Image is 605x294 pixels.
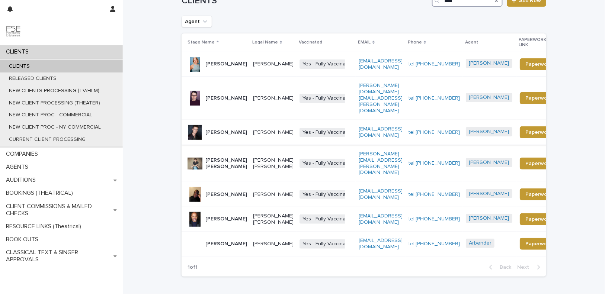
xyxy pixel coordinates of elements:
[469,159,509,166] a: [PERSON_NAME]
[518,265,534,270] span: Next
[526,217,552,222] span: Paperwork
[3,223,87,230] p: RESOURCE LINKS (Theatrical)
[3,249,113,263] p: CLASSICAL TEXT & SINGER APPROVALS
[358,38,371,46] p: EMAIL
[205,95,247,101] p: [PERSON_NAME]
[3,203,113,217] p: CLIENT COMMISSIONS & MAILED CHECKS
[300,159,356,168] span: Yes - Fully Vaccinated
[408,38,422,46] p: Phone
[3,100,106,106] p: NEW CLIENT PROCESSING (THEATER)
[515,264,546,271] button: Next
[300,59,356,69] span: Yes - Fully Vaccinated
[253,213,294,226] p: [PERSON_NAME] [PERSON_NAME]
[526,241,552,246] span: Paperwork
[252,38,278,46] p: Legal Name
[409,161,460,166] a: tel:[PHONE_NUMBER]
[409,192,460,197] a: tel:[PHONE_NUMBER]
[3,136,92,143] p: CURRENT CLIENT PROCESSING
[253,191,294,198] p: [PERSON_NAME]
[182,182,570,207] tr: [PERSON_NAME][PERSON_NAME]Yes - Fully Vaccinated[EMAIL_ADDRESS][DOMAIN_NAME]tel:[PHONE_NUMBER][PE...
[3,177,42,184] p: AUDITIONS
[359,83,403,113] a: [PERSON_NAME][DOMAIN_NAME][EMAIL_ADDRESS][PERSON_NAME][DOMAIN_NAME]
[253,157,294,170] p: [PERSON_NAME] [PERSON_NAME]
[182,145,570,182] tr: [PERSON_NAME] [PERSON_NAME][PERSON_NAME] [PERSON_NAME]Yes - Fully Vaccinated[PERSON_NAME][EMAIL_A...
[526,62,552,67] span: Paperwork
[526,161,552,166] span: Paperwork
[469,191,509,197] a: [PERSON_NAME]
[465,38,478,46] p: Agent
[409,61,460,67] a: tel:[PHONE_NUMBER]
[3,88,105,94] p: NEW CLIENTS PROCESSING (TV/FILM)
[3,164,34,171] p: AGENTS
[526,192,552,197] span: Paperwork
[520,158,558,169] a: Paperwork
[3,124,107,130] p: NEW CLIENT PROC - NY COMMERCIAL
[409,216,460,222] a: tel:[PHONE_NUMBER]
[182,232,570,256] tr: [PERSON_NAME][PERSON_NAME]Yes - Fully Vaccinated[EMAIL_ADDRESS][DOMAIN_NAME]tel:[PHONE_NUMBER]Arb...
[205,129,247,136] p: [PERSON_NAME]
[300,190,356,199] span: Yes - Fully Vaccinated
[3,151,44,158] p: COMPANIES
[3,236,44,243] p: BOOK OUTS
[3,48,35,55] p: CLIENTS
[409,241,460,246] a: tel:[PHONE_NUMBER]
[253,241,294,247] p: [PERSON_NAME]
[519,36,554,49] p: PAPERWORK LINK
[299,38,322,46] p: Vaccinated
[205,61,247,67] p: [PERSON_NAME]
[409,130,460,135] a: tel:[PHONE_NUMBER]
[359,188,403,200] a: [EMAIL_ADDRESS][DOMAIN_NAME]
[182,120,570,145] tr: [PERSON_NAME][PERSON_NAME]Yes - Fully Vaccinated[EMAIL_ADDRESS][DOMAIN_NAME]tel:[PHONE_NUMBER][PE...
[182,52,570,77] tr: [PERSON_NAME][PERSON_NAME]Yes - Fully Vaccinated[EMAIL_ADDRESS][DOMAIN_NAME]tel:[PHONE_NUMBER][PE...
[300,239,356,249] span: Yes - Fully Vaccinated
[469,129,509,135] a: [PERSON_NAME]
[520,58,558,70] a: Paperwork
[359,238,403,249] a: [EMAIL_ADDRESS][DOMAIN_NAME]
[520,238,558,250] a: Paperwork
[3,63,36,70] p: CLIENTS
[359,58,403,70] a: [EMAIL_ADDRESS][DOMAIN_NAME]
[253,95,294,101] p: [PERSON_NAME]
[520,188,558,200] a: Paperwork
[182,258,204,277] p: 1 of 1
[469,240,492,246] a: Arbender
[205,241,247,247] p: [PERSON_NAME]
[253,61,294,67] p: [PERSON_NAME]
[359,151,403,175] a: [PERSON_NAME][EMAIL_ADDRESS][PERSON_NAME][DOMAIN_NAME]
[188,38,215,46] p: Stage Name
[205,191,247,198] p: [PERSON_NAME]
[6,24,21,39] img: 9JgRvJ3ETPGCJDhvPVA5
[300,128,356,137] span: Yes - Fully Vaccinated
[520,213,558,225] a: Paperwork
[300,214,356,224] span: Yes - Fully Vaccinated
[520,126,558,138] a: Paperwork
[182,16,212,28] button: Agent
[469,60,509,67] a: [PERSON_NAME]
[496,265,512,270] span: Back
[469,215,509,222] a: [PERSON_NAME]
[359,126,403,138] a: [EMAIL_ADDRESS][DOMAIN_NAME]
[359,213,403,225] a: [EMAIL_ADDRESS][DOMAIN_NAME]
[3,75,63,82] p: RELEASED CLIENTS
[526,130,552,135] span: Paperwork
[300,94,356,103] span: Yes - Fully Vaccinated
[526,96,552,101] span: Paperwork
[182,207,570,232] tr: [PERSON_NAME][PERSON_NAME] [PERSON_NAME]Yes - Fully Vaccinated[EMAIL_ADDRESS][DOMAIN_NAME]tel:[PH...
[483,264,515,271] button: Back
[520,92,558,104] a: Paperwork
[182,77,570,120] tr: [PERSON_NAME][PERSON_NAME]Yes - Fully Vaccinated[PERSON_NAME][DOMAIN_NAME][EMAIL_ADDRESS][PERSON_...
[205,216,247,222] p: [PERSON_NAME]
[253,129,294,136] p: [PERSON_NAME]
[3,112,98,118] p: NEW CLIENT PROC - COMMERCIAL
[469,94,509,101] a: [PERSON_NAME]
[409,96,460,101] a: tel:[PHONE_NUMBER]
[3,190,79,197] p: BOOKINGS (THEATRICAL)
[205,157,247,170] p: [PERSON_NAME] [PERSON_NAME]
